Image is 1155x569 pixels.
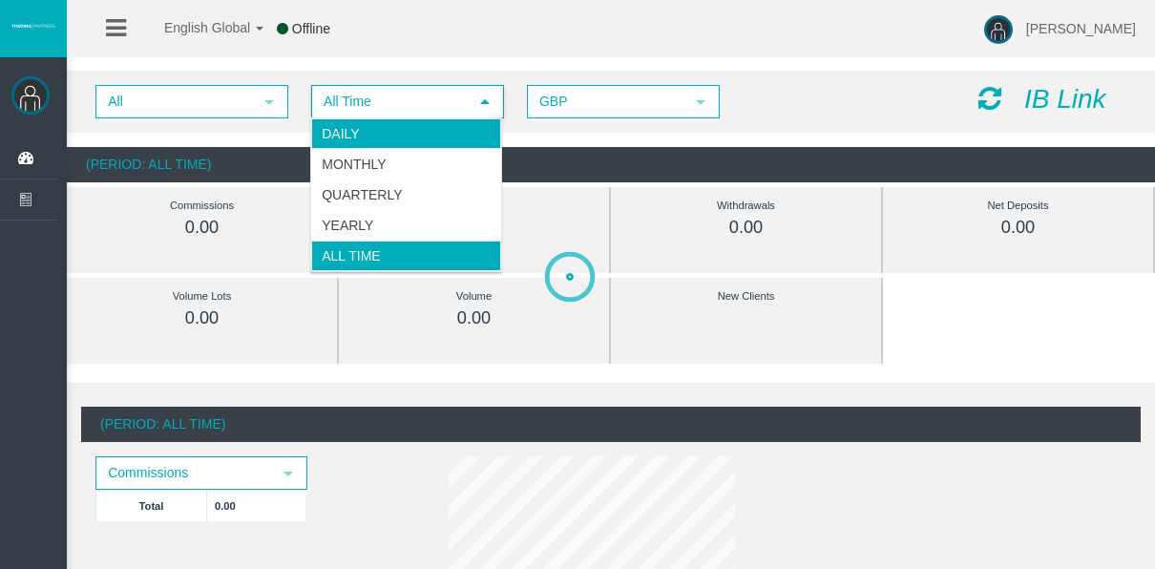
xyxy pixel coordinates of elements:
[978,85,1001,112] i: Reload Dashboard
[67,147,1155,182] div: (Period: All Time)
[311,179,501,210] li: Quarterly
[311,210,501,241] li: Yearly
[97,87,252,116] span: All
[207,490,306,521] td: 0.00
[313,87,468,116] span: All Time
[477,95,493,110] span: select
[1026,21,1136,36] span: [PERSON_NAME]
[97,458,271,488] span: Commissions
[654,217,838,239] div: 0.00
[110,285,294,307] div: Volume Lots
[382,307,566,329] div: 0.00
[281,466,296,481] span: select
[110,307,294,329] div: 0.00
[1024,84,1106,114] i: IB Link
[311,118,501,149] li: Daily
[382,285,566,307] div: Volume
[311,149,501,179] li: Monthly
[926,217,1110,239] div: 0.00
[139,20,250,35] span: English Global
[262,95,277,110] span: select
[926,195,1110,217] div: Net Deposits
[110,217,294,239] div: 0.00
[96,490,207,521] td: Total
[984,15,1013,44] img: user-image
[693,95,708,110] span: select
[10,22,57,30] img: logo.svg
[311,241,501,271] li: All Time
[654,195,838,217] div: Withdrawals
[110,195,294,217] div: Commissions
[529,87,683,116] span: GBP
[292,21,330,36] span: Offline
[81,407,1141,442] div: (Period: All Time)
